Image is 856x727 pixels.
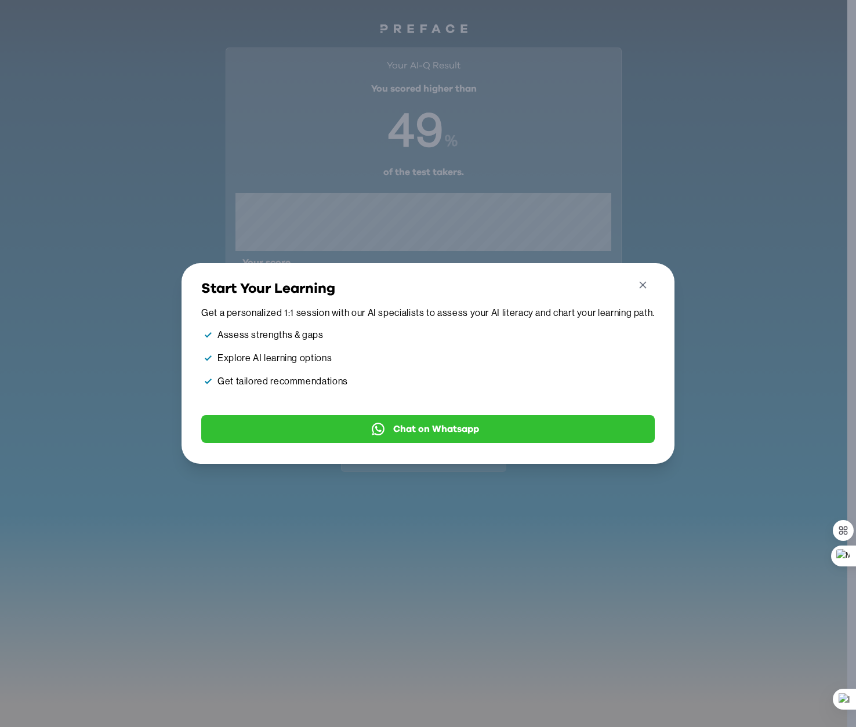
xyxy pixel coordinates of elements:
[201,351,655,365] li: Explore AI learning options
[201,307,655,319] p: Get a personalized 1:1 session with our AI specialists to assess your AI literacy and chart your ...
[201,375,655,388] li: Get tailored recommendations
[201,328,655,342] li: Assess strengths & gaps
[201,415,655,443] button: Chat on Whatsapp
[393,422,479,436] span: Chat on Whatsapp
[201,279,655,298] h3: Start Your Learning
